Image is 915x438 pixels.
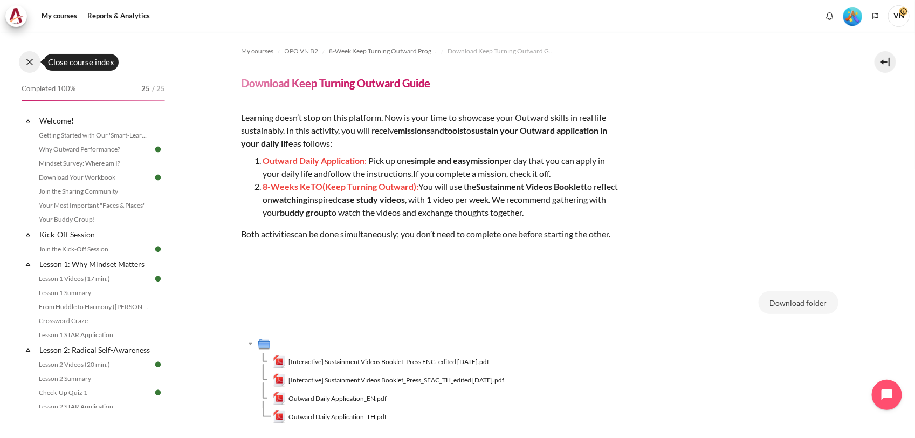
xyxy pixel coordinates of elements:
[23,345,33,355] span: Collapse
[38,343,153,357] a: Lesson 2: Radical Self-Awareness
[38,113,153,128] a: Welcome!
[868,8,884,24] button: Languages
[153,274,163,284] img: Done
[288,412,387,422] span: Outward Daily Application_TH.pdf
[273,194,308,204] strong: watching
[273,392,387,405] a: Outward Daily Application_EN.pdfOutward Daily Application_EN.pdf
[38,257,153,271] a: Lesson 1: Why Mindset Matters
[242,76,431,90] h4: Download Keep Turning Outward Guide
[285,46,319,56] span: OPO VN B2
[36,386,153,399] a: Check-Up Quiz 1
[285,45,319,58] a: OPO VN B2
[242,46,274,56] span: My courses
[153,145,163,154] img: Done
[36,199,153,212] a: Your Most Important "Faces & Places"
[36,372,153,385] a: Lesson 2 Summary
[153,173,163,182] img: Done
[36,358,153,371] a: Lesson 2 Videos (20 min.)
[409,194,489,204] span: with 1 video per week
[273,374,286,387] img: [Interactive] Sustainment Videos Booklet_Press_SEAC_TH_edited July 2023.pdf
[288,375,504,385] span: [Interactive] Sustainment Videos Booklet_Press_SEAC_TH_edited [DATE].pdf
[822,8,838,24] div: Show notification window with no new notifications
[273,392,286,405] img: Outward Daily Application_EN.pdf
[22,84,75,94] span: Completed 100%
[839,6,866,26] a: Level #5
[445,125,464,135] strong: tools
[273,410,387,423] a: Outward Daily Application_TH.pdfOutward Daily Application_TH.pdf
[36,286,153,299] a: Lesson 1 Summary
[36,300,153,313] a: From Huddle to Harmony ([PERSON_NAME]'s Story)
[407,194,501,204] span: . W
[36,129,153,142] a: Getting Started with Our 'Smart-Learning' Platform
[36,400,153,413] a: Lesson 2 STAR Application
[888,5,910,27] span: VN
[448,46,556,56] span: Download Keep Turning Outward Guide
[338,194,405,204] strong: case study videos
[273,374,505,387] a: [Interactive] Sustainment Videos Booklet_Press_SEAC_TH_edited July 2023.pdf[Interactive] Sustainm...
[273,355,490,368] a: [Interactive] Sustainment Videos Booklet_Press ENG_edited July 2023.pdf[Interactive] Sustainment ...
[23,259,33,270] span: Collapse
[323,181,417,191] span: (Keep Turning Outward)
[141,84,150,94] span: 25
[263,154,619,180] p: Pick up one per day that you can apply in your daily life a If you complete a mission, check it off.
[417,181,419,191] span: :
[263,181,323,191] span: 8-Weeks KeTO
[295,229,397,239] span: can be done simultaneously
[329,46,437,56] span: 8-Week Keep Turning Outward Program
[9,8,24,24] img: Architeck
[759,291,838,314] button: Download folder
[288,357,489,367] span: [Interactive] Sustainment Videos Booklet_Press ENG_edited [DATE].pdf
[242,45,274,58] a: My courses
[273,355,286,368] img: [Interactive] Sustainment Videos Booklet_Press ENG_edited July 2023.pdf
[411,155,471,166] strong: simple and easy
[38,5,81,27] a: My courses
[36,213,153,226] a: Your Buddy Group!
[36,272,153,285] a: Lesson 1 Videos (17 min.)
[84,5,154,27] a: Reports & Analytics
[365,155,367,166] span: :
[280,207,329,217] strong: buddy group
[23,115,33,126] span: Collapse
[328,168,414,179] span: follow the instructions.
[477,181,584,191] strong: Sustainment Videos Booklet
[329,45,437,58] a: 8-Week Keep Turning Outward Program
[38,227,153,242] a: Kick-Off Session
[153,388,163,398] img: Done
[288,394,387,403] span: Outward Daily Application_EN.pdf
[36,328,153,341] a: Lesson 1 STAR Application
[471,155,500,166] strong: mission
[843,7,862,26] img: Level #5
[5,5,32,27] a: Architeck Architeck
[36,171,153,184] a: Download Your Workbook
[44,54,119,71] div: Close course index
[36,157,153,170] a: Mindset Survey: Where am I?
[242,111,619,150] p: Learning doesn’t stop on this platform. Now is your time to showcase your Outward skills in real ...
[319,168,414,179] span: nd
[153,244,163,254] img: Done
[242,228,619,241] p: Both activities ; you don’t need to complete one before starting the other.
[242,43,838,60] nav: Navigation bar
[152,84,165,94] span: / 25
[36,314,153,327] a: Crossword Craze
[153,360,163,369] img: Done
[36,143,153,156] a: Why Outward Performance?
[843,6,862,26] div: Level #5
[398,125,431,135] strong: missions
[36,185,153,198] a: Join the Sharing Community
[263,155,365,166] span: Outward Daily Application
[36,243,153,256] a: Join the Kick-Off Session
[23,229,33,240] span: Collapse
[22,100,165,101] div: 100%
[888,5,910,27] a: User menu
[273,410,286,423] img: Outward Daily Application_TH.pdf
[448,45,556,58] a: Download Keep Turning Outward Guide
[263,180,619,219] p: You will use the to reflect on inspired , e recommend gathering with your to watch the videos and...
